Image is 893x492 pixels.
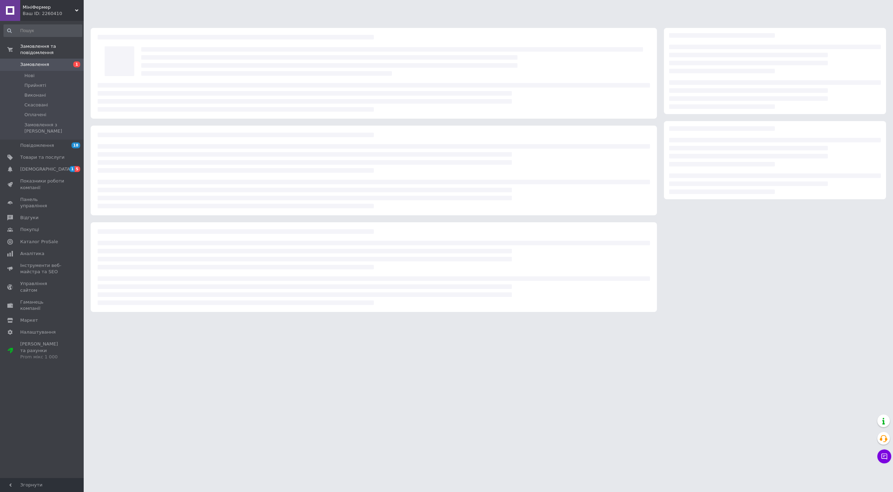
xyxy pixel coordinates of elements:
[20,43,84,56] span: Замовлення та повідомлення
[20,239,58,245] span: Каталог ProSale
[24,82,46,89] span: Прийняті
[24,122,82,134] span: Замовлення з [PERSON_NAME]
[20,354,65,360] div: Prom мікс 1 000
[24,92,46,98] span: Виконані
[20,226,39,233] span: Покупці
[20,196,65,209] span: Панель управління
[3,24,82,37] input: Пошук
[75,166,80,172] span: 5
[20,341,65,360] span: [PERSON_NAME] та рахунки
[20,262,65,275] span: Інструменти веб-майстра та SEO
[71,142,80,148] span: 18
[24,102,48,108] span: Скасовані
[20,299,65,312] span: Гаманець компанії
[20,154,65,161] span: Товари та послуги
[24,73,35,79] span: Нові
[69,166,75,172] span: 1
[20,329,56,335] span: Налаштування
[20,61,49,68] span: Замовлення
[24,112,46,118] span: Оплачені
[20,251,44,257] span: Аналітика
[877,449,891,463] button: Чат з покупцем
[20,215,38,221] span: Відгуки
[20,166,72,172] span: [DEMOGRAPHIC_DATA]
[23,4,75,10] span: МініФермер
[20,317,38,323] span: Маркет
[20,178,65,191] span: Показники роботи компанії
[73,61,80,67] span: 1
[23,10,84,17] div: Ваш ID: 2260410
[20,142,54,149] span: Повідомлення
[20,281,65,293] span: Управління сайтом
